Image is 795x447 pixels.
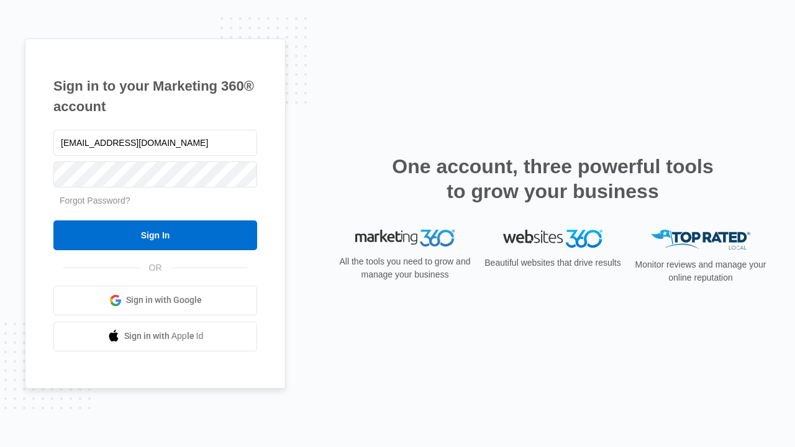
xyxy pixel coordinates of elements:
[53,286,257,315] a: Sign in with Google
[53,220,257,250] input: Sign In
[631,258,770,284] p: Monitor reviews and manage your online reputation
[53,322,257,351] a: Sign in with Apple Id
[53,76,257,117] h1: Sign in to your Marketing 360® account
[124,330,204,343] span: Sign in with Apple Id
[126,294,202,307] span: Sign in with Google
[355,230,455,247] img: Marketing 360
[60,196,130,205] a: Forgot Password?
[140,261,171,274] span: OR
[651,230,750,250] img: Top Rated Local
[53,130,257,156] input: Email
[503,230,602,248] img: Websites 360
[483,256,622,269] p: Beautiful websites that drive results
[388,154,717,204] h2: One account, three powerful tools to grow your business
[335,255,475,281] p: All the tools you need to grow and manage your business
